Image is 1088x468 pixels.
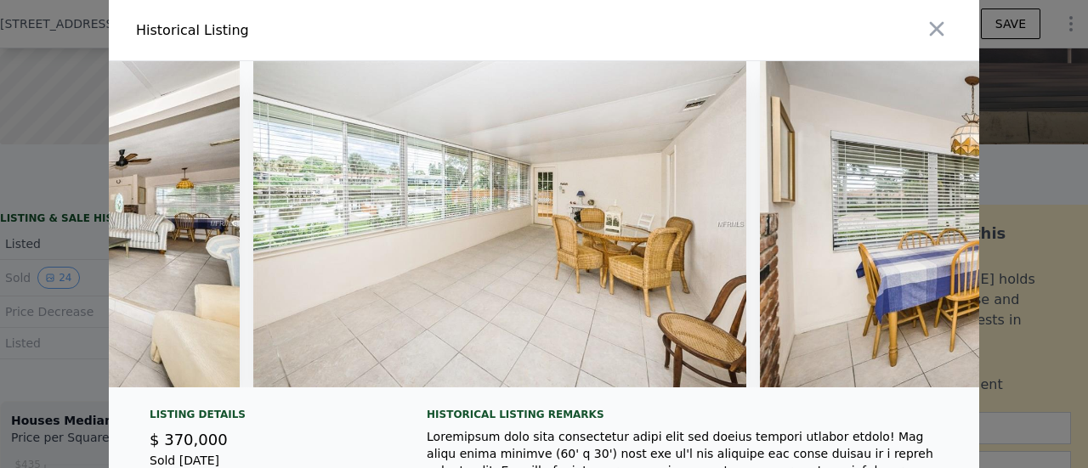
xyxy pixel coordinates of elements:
[150,431,228,448] span: $ 370,000
[136,20,537,41] div: Historical Listing
[253,61,746,387] img: Property Img
[427,408,952,421] div: Historical Listing remarks
[150,408,386,428] div: Listing Details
